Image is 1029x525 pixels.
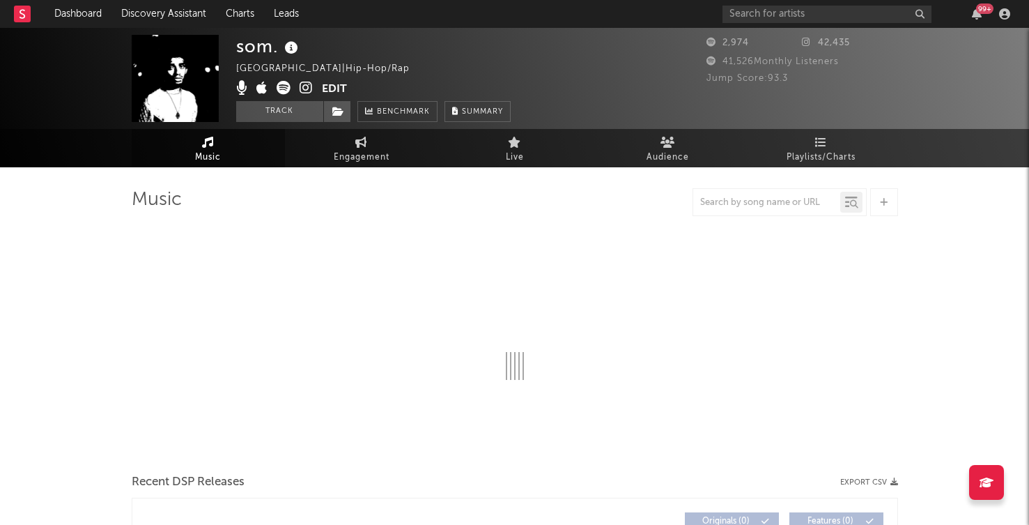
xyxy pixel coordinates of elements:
[236,35,302,58] div: som.
[706,74,788,83] span: Jump Score: 93.3
[972,8,982,20] button: 99+
[787,149,856,166] span: Playlists/Charts
[802,38,850,47] span: 42,435
[322,81,347,98] button: Edit
[357,101,438,122] a: Benchmark
[195,149,221,166] span: Music
[334,149,389,166] span: Engagement
[840,478,898,487] button: Export CSV
[693,197,840,208] input: Search by song name or URL
[745,129,898,167] a: Playlists/Charts
[444,101,511,122] button: Summary
[462,108,503,116] span: Summary
[722,6,931,23] input: Search for artists
[377,104,430,121] span: Benchmark
[132,129,285,167] a: Music
[438,129,591,167] a: Live
[506,149,524,166] span: Live
[591,129,745,167] a: Audience
[976,3,993,14] div: 99 +
[236,61,426,77] div: [GEOGRAPHIC_DATA] | Hip-Hop/Rap
[236,101,323,122] button: Track
[706,57,839,66] span: 41,526 Monthly Listeners
[132,474,245,491] span: Recent DSP Releases
[706,38,749,47] span: 2,974
[647,149,689,166] span: Audience
[285,129,438,167] a: Engagement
